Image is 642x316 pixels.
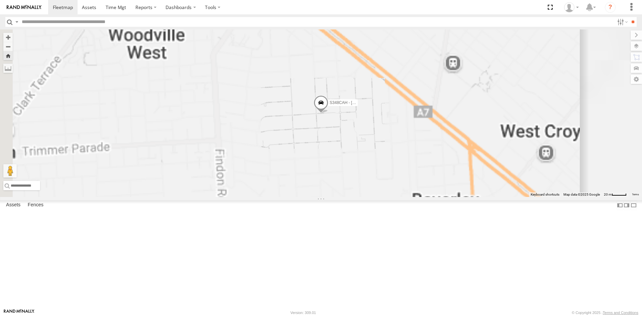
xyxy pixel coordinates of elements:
label: Fences [24,201,47,210]
button: Map Scale: 20 m per 41 pixels [602,192,629,197]
div: Peter Lu [562,2,581,12]
div: Version: 309.01 [291,311,316,315]
button: Drag Pegman onto the map to open Street View [3,164,17,178]
div: © Copyright 2025 - [572,311,638,315]
span: 20 m [604,193,612,196]
label: Search Filter Options [615,17,629,27]
span: Map data ©2025 Google [563,193,600,196]
a: Terms and Conditions [603,311,638,315]
label: Dock Summary Table to the Right [623,200,630,210]
a: Visit our Website [4,309,34,316]
label: Measure [3,64,13,73]
label: Dock Summary Table to the Left [617,200,623,210]
button: Zoom Home [3,51,13,60]
button: Keyboard shortcuts [531,192,559,197]
button: Zoom in [3,33,13,42]
img: rand-logo.svg [7,5,41,10]
button: Zoom out [3,42,13,51]
label: Assets [3,201,24,210]
i: ? [605,2,616,13]
a: Terms (opens in new tab) [632,193,639,196]
label: Hide Summary Table [630,200,637,210]
label: Search Query [14,17,19,27]
span: S348CAH - [PERSON_NAME] [330,100,384,105]
label: Map Settings [631,75,642,84]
